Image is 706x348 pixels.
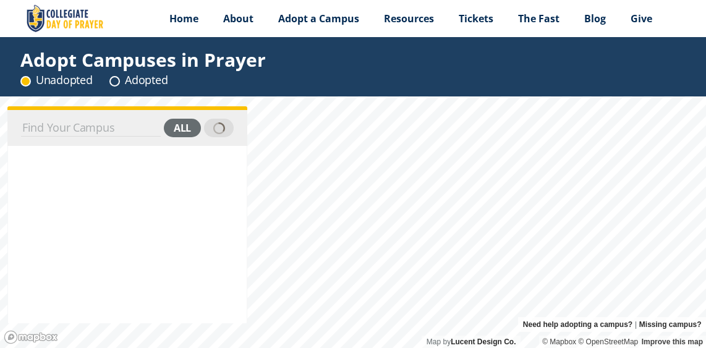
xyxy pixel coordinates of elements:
div: Adopt Campuses in Prayer [20,52,266,67]
a: Tickets [446,3,506,34]
a: About [211,3,266,34]
span: Home [169,12,198,25]
div: | [518,317,706,332]
a: Mapbox logo [4,330,58,344]
a: OpenStreetMap [578,337,638,346]
span: Tickets [459,12,493,25]
a: Lucent Design Co. [451,337,516,346]
a: The Fast [506,3,572,34]
a: Adopt a Campus [266,3,372,34]
span: Blog [584,12,606,25]
span: Resources [384,12,434,25]
a: Need help adopting a campus? [523,317,632,332]
span: About [223,12,253,25]
span: Give [631,12,652,25]
div: Adopted [109,72,168,88]
div: all [164,119,201,137]
span: The Fast [518,12,559,25]
a: Blog [572,3,618,34]
div: Unadopted [20,72,92,88]
a: Improve this map [642,337,703,346]
a: Mapbox [542,337,576,346]
a: Resources [372,3,446,34]
span: Adopt a Campus [278,12,359,25]
input: Find Your Campus [21,119,161,137]
div: Map by [422,336,521,348]
a: Give [618,3,665,34]
a: Missing campus? [639,317,702,332]
a: Home [157,3,211,34]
